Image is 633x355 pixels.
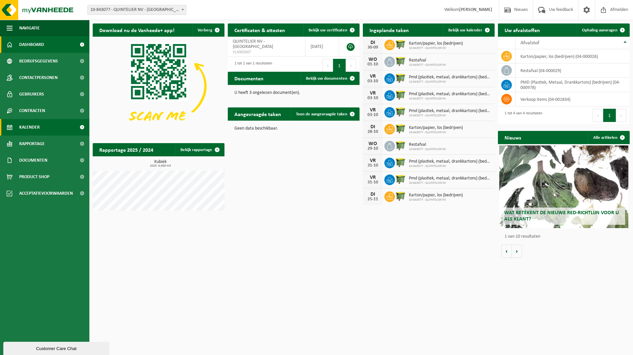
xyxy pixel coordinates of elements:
h2: Uw afvalstoffen [498,23,547,36]
span: Contactpersonen [19,69,58,86]
a: Bekijk uw documenten [301,72,359,85]
img: WB-1100-HPE-GN-50 [395,140,406,151]
span: Pmd (plastiek, metaal, drankkartons) (bedrijven) [409,159,491,164]
span: Karton/papier, los (bedrijven) [409,193,463,198]
button: 1 [603,109,616,122]
span: Pmd (plastiek, metaal, drankkartons) (bedrijven) [409,176,491,181]
div: VR [366,107,379,113]
span: Gebruikers [19,86,44,102]
div: 03-10 [366,96,379,100]
span: Rapportage [19,136,45,152]
span: Pmd (plastiek, metaal, drankkartons) (bedrijven) [409,92,491,97]
img: WB-1100-HPE-GN-50 [395,190,406,202]
div: 29-10 [366,146,379,151]
button: Next [346,59,356,72]
div: DI [366,124,379,130]
span: Pmd (plastiek, metaal, drankkartons) (bedrijven) [409,108,491,114]
span: Karton/papier, los (bedrijven) [409,125,463,131]
iframe: chat widget [3,340,111,355]
h3: Kubiek [96,160,224,168]
span: 10-843077 - QUINTELIER NV [409,97,491,101]
h2: Ingeplande taken [363,23,415,36]
span: Acceptatievoorwaarden [19,185,73,202]
span: Bekijk uw kalender [448,28,482,32]
img: WB-1100-HPE-GN-50 [395,123,406,134]
img: WB-1100-HPE-GN-50 [395,72,406,84]
span: Karton/papier, los (bedrijven) [409,41,463,46]
span: 10-843077 - QUINTELIER NV [409,46,463,50]
span: Bekijk uw certificaten [309,28,347,32]
div: WO [366,57,379,62]
span: 10-843077 - QUINTELIER NV [409,63,446,67]
img: WB-1100-HPE-GN-50 [395,39,406,50]
a: Toon de aangevraagde taken [291,107,359,121]
div: 30-09 [366,45,379,50]
span: 10-843077 - QUINTELIER NV [409,147,446,151]
span: VLA902607 [233,50,300,55]
a: Bekijk rapportage [175,143,224,156]
span: 10-843077 - QUINTELIER NV [409,114,491,118]
button: Volgende [512,245,522,258]
td: [DATE] [306,37,339,57]
h2: Rapportage 2025 / 2024 [93,143,160,156]
div: WO [366,141,379,146]
span: 10-843077 - QUINTELIER NV [409,164,491,168]
div: VR [366,74,379,79]
span: Pmd (plastiek, metaal, drankkartons) (bedrijven) [409,75,491,80]
h2: Certificaten & attesten [228,23,292,36]
span: Verberg [198,28,212,32]
span: 10-843077 - QUINTELIER NV - DENDERMONDE [87,5,186,15]
span: 10-843077 - QUINTELIER NV [409,198,463,202]
div: 1 tot 4 van 4 resultaten [501,108,542,123]
img: WB-1100-HPE-GN-50 [395,106,406,117]
button: Vorige [501,245,512,258]
div: 31-10 [366,163,379,168]
span: Documenten [19,152,47,169]
button: Previous [593,109,603,122]
span: Navigatie [19,20,40,36]
button: 1 [333,59,346,72]
div: VR [366,175,379,180]
span: Restafval [409,142,446,147]
strong: [PERSON_NAME] [459,7,492,12]
div: DI [366,40,379,45]
a: Bekijk uw kalender [443,23,494,37]
a: Wat betekent de nieuwe RED-richtlijn voor u als klant? [499,145,628,228]
span: 2025: 6,600 m3 [96,164,224,168]
img: Download de VHEPlus App [93,37,224,136]
div: VR [366,91,379,96]
span: Ophaling aanvragen [582,28,617,32]
div: 28-10 [366,130,379,134]
button: Next [616,109,626,122]
div: 01-10 [366,62,379,67]
img: WB-1100-HPE-GN-50 [395,56,406,67]
p: Geen data beschikbaar. [234,126,353,131]
h2: Download nu de Vanheede+ app! [93,23,181,36]
div: 31-10 [366,180,379,185]
td: karton/papier, los (bedrijven) (04-000026) [515,49,630,63]
img: WB-1100-HPE-GN-50 [395,157,406,168]
button: Previous [322,59,333,72]
span: Toon de aangevraagde taken [296,112,347,116]
div: VR [366,158,379,163]
img: WB-1100-HPE-GN-50 [395,174,406,185]
span: Bekijk uw documenten [306,76,347,81]
p: 1 van 10 resultaten [505,234,626,239]
span: Contracten [19,102,45,119]
div: DI [366,192,379,197]
span: 10-843077 - QUINTELIER NV [409,80,491,84]
span: Bedrijfsgegevens [19,53,58,69]
span: Wat betekent de nieuwe RED-richtlijn voor u als klant? [504,210,619,222]
span: Restafval [409,58,446,63]
span: Dashboard [19,36,44,53]
div: 03-10 [366,113,379,117]
p: U heeft 3 ongelezen document(en). [234,91,353,95]
td: verkoop items (04-001834) [515,92,630,106]
span: QUINTELIER NV - [GEOGRAPHIC_DATA] [233,39,273,49]
span: Kalender [19,119,40,136]
span: 10-843077 - QUINTELIER NV - DENDERMONDE [88,5,186,15]
h2: Aangevraagde taken [228,107,288,120]
span: Afvalstof [520,40,539,46]
button: Verberg [192,23,224,37]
